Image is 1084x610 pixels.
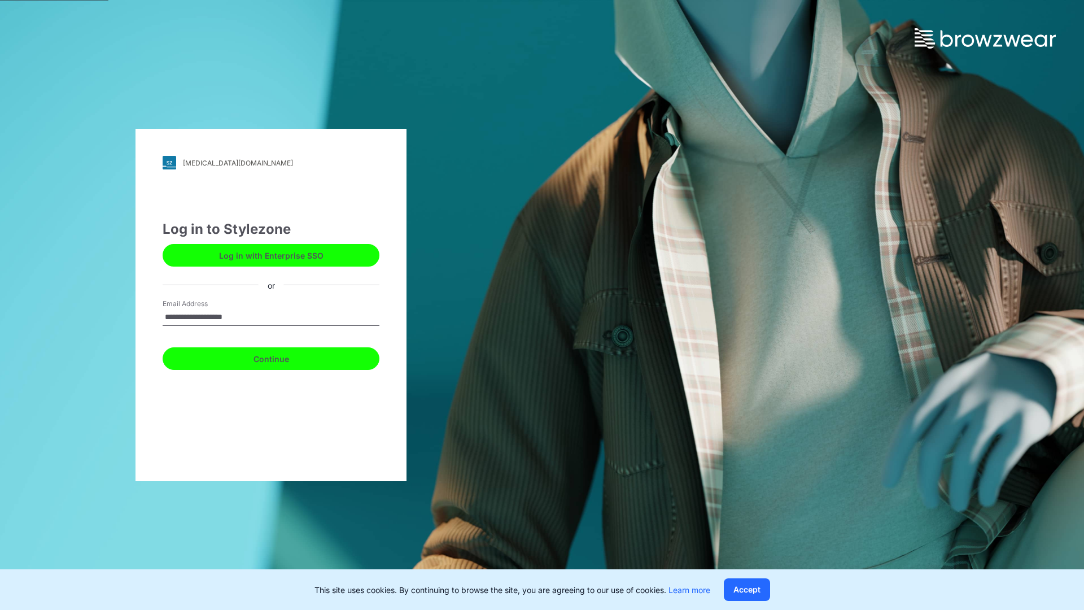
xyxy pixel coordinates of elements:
img: browzwear-logo.73288ffb.svg [915,28,1056,49]
p: This site uses cookies. By continuing to browse the site, you are agreeing to our use of cookies. [314,584,710,596]
div: or [259,279,284,291]
button: Accept [724,578,770,601]
button: Continue [163,347,379,370]
img: svg+xml;base64,PHN2ZyB3aWR0aD0iMjgiIGhlaWdodD0iMjgiIHZpZXdCb3g9IjAgMCAyOCAyOCIgZmlsbD0ibm9uZSIgeG... [163,156,176,169]
div: Log in to Stylezone [163,219,379,239]
button: Log in with Enterprise SSO [163,244,379,267]
div: [MEDICAL_DATA][DOMAIN_NAME] [183,159,293,167]
a: Learn more [668,585,710,595]
label: Email Address [163,299,242,309]
a: [MEDICAL_DATA][DOMAIN_NAME] [163,156,379,169]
